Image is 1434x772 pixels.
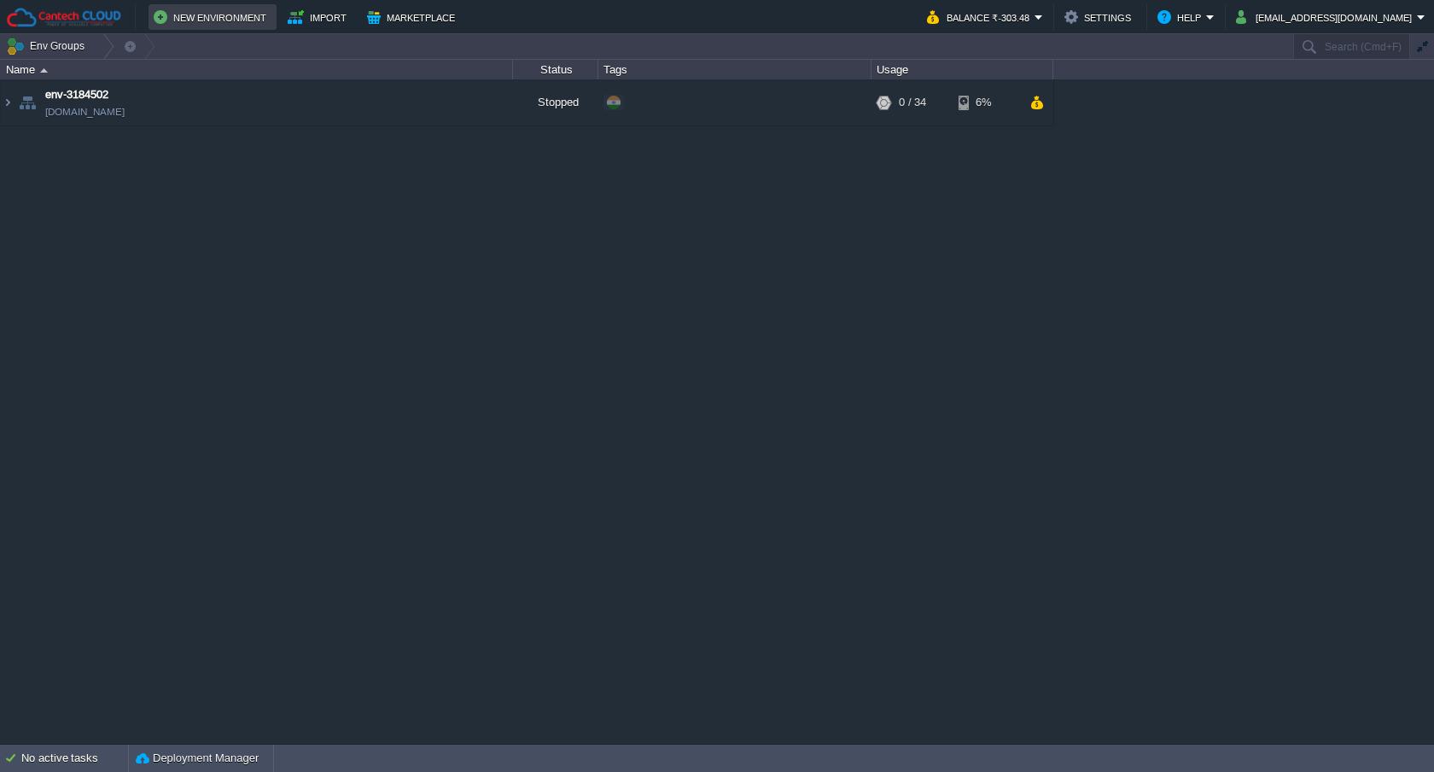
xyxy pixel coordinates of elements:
[6,7,122,28] img: Cantech Cloud
[2,60,512,79] div: Name
[872,60,1052,79] div: Usage
[513,79,598,126] div: Stopped
[959,79,1014,126] div: 6%
[6,34,90,58] button: Env Groups
[1236,7,1417,27] button: [EMAIL_ADDRESS][DOMAIN_NAME]
[21,745,128,772] div: No active tasks
[45,103,125,120] a: [DOMAIN_NAME]
[514,60,597,79] div: Status
[136,750,259,767] button: Deployment Manager
[45,86,108,103] a: env-3184502
[288,7,352,27] button: Import
[1157,7,1206,27] button: Help
[899,79,926,126] div: 0 / 34
[1064,7,1136,27] button: Settings
[367,7,460,27] button: Marketplace
[1,79,15,126] img: AMDAwAAAACH5BAEAAAAALAAAAAABAAEAAAICRAEAOw==
[154,7,271,27] button: New Environment
[15,79,39,126] img: AMDAwAAAACH5BAEAAAAALAAAAAABAAEAAAICRAEAOw==
[599,60,871,79] div: Tags
[927,7,1035,27] button: Balance ₹-303.48
[40,68,48,73] img: AMDAwAAAACH5BAEAAAAALAAAAAABAAEAAAICRAEAOw==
